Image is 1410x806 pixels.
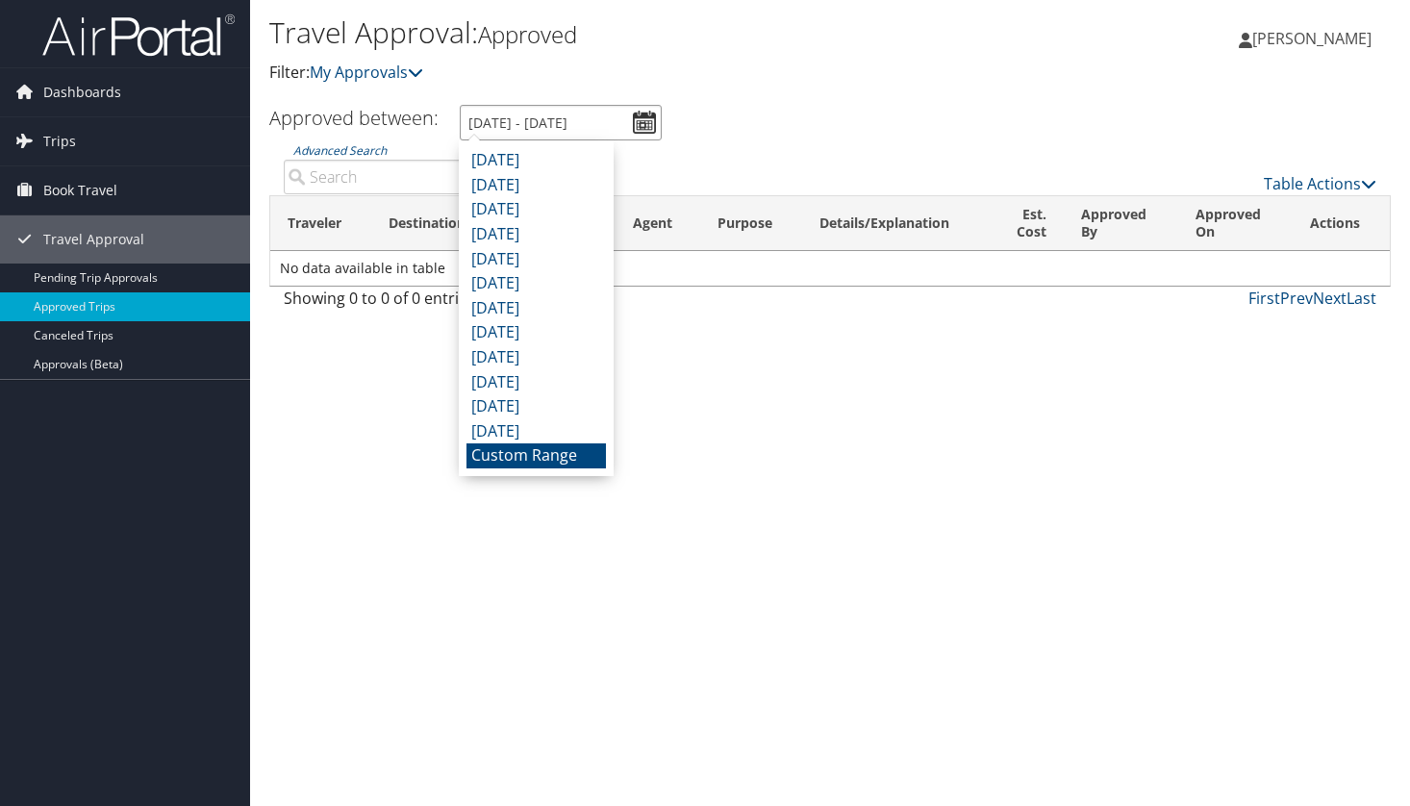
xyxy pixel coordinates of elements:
[269,105,439,131] h3: Approved between:
[1248,288,1280,309] a: First
[43,117,76,165] span: Trips
[310,62,423,83] a: My Approvals
[466,296,606,321] li: [DATE]
[42,13,235,58] img: airportal-logo.png
[43,166,117,214] span: Book Travel
[466,247,606,272] li: [DATE]
[466,394,606,419] li: [DATE]
[1239,10,1391,67] a: [PERSON_NAME]
[478,18,577,50] small: Approved
[371,196,499,251] th: Destination: activate to sort column ascending
[802,196,991,251] th: Details/Explanation
[466,443,606,468] li: Custom Range
[700,196,802,251] th: Purpose
[460,105,662,140] input: [DATE] - [DATE]
[269,61,1017,86] p: Filter:
[991,196,1065,251] th: Est. Cost: activate to sort column ascending
[1313,288,1347,309] a: Next
[466,148,606,173] li: [DATE]
[466,370,606,395] li: [DATE]
[466,320,606,345] li: [DATE]
[293,142,387,159] a: Advanced Search
[270,251,1390,286] td: No data available in table
[43,215,144,264] span: Travel Approval
[466,222,606,247] li: [DATE]
[284,287,536,319] div: Showing 0 to 0 of 0 entries
[284,160,536,194] input: Advanced Search
[1178,196,1293,251] th: Approved On: activate to sort column ascending
[466,271,606,296] li: [DATE]
[1264,173,1376,194] a: Table Actions
[1347,288,1376,309] a: Last
[466,419,606,444] li: [DATE]
[1064,196,1178,251] th: Approved By: activate to sort column ascending
[270,196,371,251] th: Traveler: activate to sort column ascending
[466,197,606,222] li: [DATE]
[616,196,700,251] th: Agent
[43,68,121,116] span: Dashboards
[1252,28,1372,49] span: [PERSON_NAME]
[466,173,606,198] li: [DATE]
[269,13,1017,53] h1: Travel Approval:
[1293,196,1390,251] th: Actions
[466,345,606,370] li: [DATE]
[1280,288,1313,309] a: Prev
